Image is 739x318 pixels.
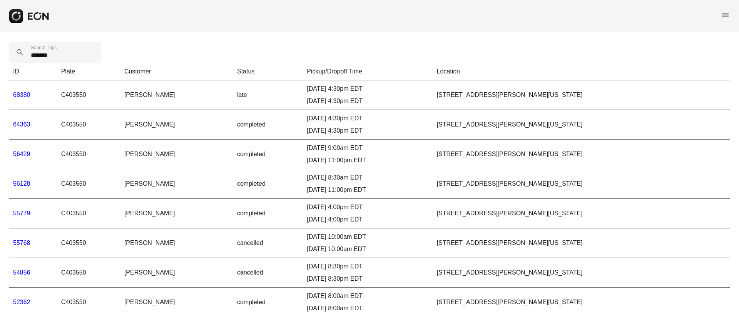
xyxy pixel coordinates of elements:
div: [DATE] 4:30pm EDT [307,97,429,106]
td: [STREET_ADDRESS][PERSON_NAME][US_STATE] [433,169,730,199]
td: completed [233,140,303,169]
td: [STREET_ADDRESS][PERSON_NAME][US_STATE] [433,140,730,169]
td: cancelled [233,258,303,288]
td: C403550 [57,110,120,140]
div: [DATE] 4:00pm EDT [307,215,429,224]
td: completed [233,288,303,317]
td: [PERSON_NAME] [120,258,233,288]
td: C403550 [57,228,120,258]
div: [DATE] 8:00am EDT [307,304,429,313]
div: [DATE] 11:00pm EDT [307,156,429,165]
td: [STREET_ADDRESS][PERSON_NAME][US_STATE] [433,199,730,228]
td: [PERSON_NAME] [120,199,233,228]
th: Customer [120,63,233,80]
td: [STREET_ADDRESS][PERSON_NAME][US_STATE] [433,110,730,140]
td: [PERSON_NAME] [120,288,233,317]
th: Location [433,63,730,80]
div: [DATE] 4:30pm EDT [307,84,429,93]
td: [PERSON_NAME] [120,110,233,140]
div: [DATE] 4:30pm EDT [307,126,429,135]
th: Status [233,63,303,80]
td: completed [233,169,303,199]
th: ID [9,63,57,80]
td: [STREET_ADDRESS][PERSON_NAME][US_STATE] [433,228,730,258]
td: [PERSON_NAME] [120,80,233,110]
td: [STREET_ADDRESS][PERSON_NAME][US_STATE] [433,258,730,288]
div: [DATE] 8:30pm EDT [307,262,429,271]
div: [DATE] 8:30am EDT [307,173,429,182]
label: Search Trips [31,45,57,51]
a: 68380 [13,92,30,98]
a: 64363 [13,121,30,128]
div: [DATE] 11:00pm EDT [307,185,429,195]
td: [PERSON_NAME] [120,169,233,199]
td: [PERSON_NAME] [120,140,233,169]
a: 56429 [13,151,30,157]
div: [DATE] 10:00am EDT [307,232,429,241]
span: menu [721,10,730,20]
td: completed [233,110,303,140]
td: late [233,80,303,110]
td: completed [233,199,303,228]
td: [STREET_ADDRESS][PERSON_NAME][US_STATE] [433,80,730,110]
div: [DATE] 9:00am EDT [307,143,429,153]
div: [DATE] 4:00pm EDT [307,203,429,212]
th: Pickup/Dropoff Time [303,63,433,80]
td: C403550 [57,199,120,228]
div: [DATE] 4:30pm EDT [307,114,429,123]
td: [STREET_ADDRESS][PERSON_NAME][US_STATE] [433,288,730,317]
th: Plate [57,63,120,80]
div: [DATE] 8:00am EDT [307,291,429,301]
a: 55779 [13,210,30,216]
td: [PERSON_NAME] [120,228,233,258]
td: C403550 [57,169,120,199]
a: 56128 [13,180,30,187]
div: [DATE] 10:00am EDT [307,245,429,254]
td: cancelled [233,228,303,258]
a: 52362 [13,299,30,305]
a: 55768 [13,240,30,246]
td: C403550 [57,258,120,288]
a: 54856 [13,269,30,276]
div: [DATE] 8:30pm EDT [307,274,429,283]
td: C403550 [57,140,120,169]
td: C403550 [57,80,120,110]
td: C403550 [57,288,120,317]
